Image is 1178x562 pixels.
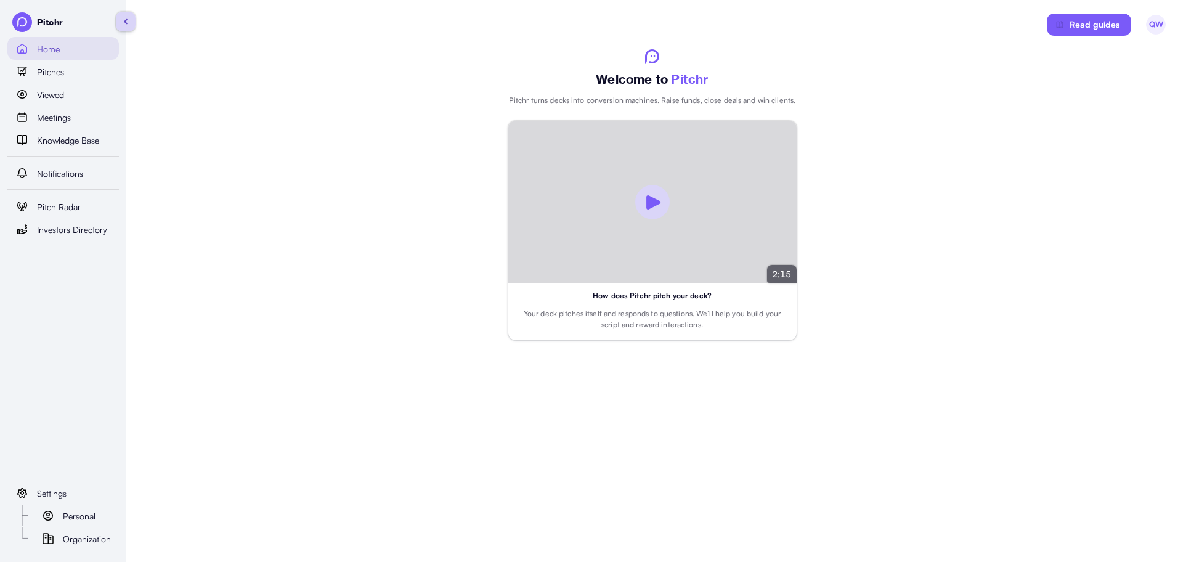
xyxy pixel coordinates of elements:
[1055,20,1065,30] img: svg%3e
[12,12,32,32] img: AVATAR-1750510980567.jpg
[1047,14,1131,36] button: Read guides
[116,12,136,31] button: sidebar-button
[37,200,81,214] span: Pitch Radar
[37,487,67,500] span: Settings
[1070,14,1119,35] span: Read guides
[521,308,784,330] p: Your deck pitches itself and responds to questions. We’ll help you build your script and reward i...
[63,510,95,523] span: Personal
[37,65,64,79] span: Pitches
[596,71,708,88] p: Welcome to
[645,49,659,64] img: svg%3e
[37,88,64,102] span: Viewed
[37,223,107,237] span: Investors Directory
[37,43,60,56] span: Home
[646,195,661,210] img: play button
[63,532,111,546] span: Organization
[37,111,71,124] span: Meetings
[1146,15,1166,35] span: QW
[671,71,708,87] span: Pitchr
[509,95,795,106] p: Pitchr turns decks into conversion machines. Raise funds, close deals and win clients.
[521,290,784,301] p: How does Pitchr pitch your deck?
[772,267,792,280] p: 2:15
[37,167,83,181] span: Notifications
[37,16,63,29] p: Pitchr
[124,18,128,25] img: sidebar-button
[37,134,99,147] span: Knowledge Base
